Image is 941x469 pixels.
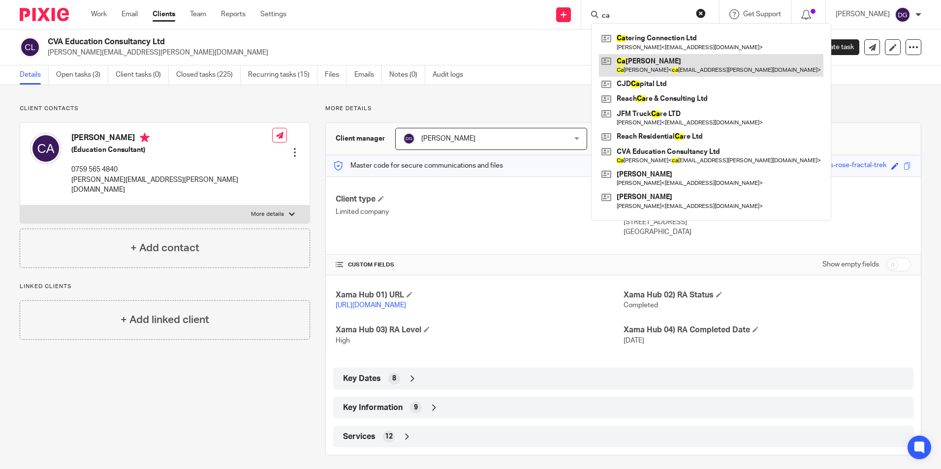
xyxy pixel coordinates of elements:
[343,374,381,384] span: Key Dates
[336,290,623,300] h4: Xama Hub 01) URL
[140,133,150,143] i: Primary
[221,9,246,19] a: Reports
[336,325,623,335] h4: Xama Hub 03) RA Level
[336,134,385,144] h3: Client manager
[71,165,272,175] p: 0759 565 4840
[822,260,879,269] label: Show empty fields
[56,65,108,85] a: Open tasks (3)
[153,9,175,19] a: Clients
[421,135,475,142] span: [PERSON_NAME]
[260,9,286,19] a: Settings
[325,65,347,85] a: Files
[385,432,393,441] span: 12
[624,290,911,300] h4: Xama Hub 02) RA Status
[336,302,406,309] a: [URL][DOMAIN_NAME]
[48,48,787,58] p: [PERSON_NAME][EMAIL_ADDRESS][PERSON_NAME][DOMAIN_NAME]
[20,283,310,291] p: Linked clients
[624,217,911,227] p: [STREET_ADDRESS]
[190,9,206,19] a: Team
[624,302,658,309] span: Completed
[20,65,49,85] a: Details
[354,65,382,85] a: Emails
[895,7,910,23] img: svg%3E
[20,105,310,113] p: Client contacts
[743,11,781,18] span: Get Support
[71,133,272,145] h4: [PERSON_NAME]
[392,374,396,383] span: 8
[343,432,376,442] span: Services
[414,403,418,412] span: 9
[176,65,241,85] a: Closed tasks (225)
[433,65,470,85] a: Audit logs
[20,37,40,58] img: svg%3E
[122,9,138,19] a: Email
[30,133,62,164] img: svg%3E
[336,207,623,217] p: Limited company
[48,37,639,47] h2: CVA Education Consultancy Ltd
[624,325,911,335] h4: Xama Hub 04) RA Completed Date
[336,194,623,205] h4: Client type
[389,65,425,85] a: Notes (0)
[130,240,199,256] h4: + Add contact
[696,8,706,18] button: Clear
[624,227,911,237] p: [GEOGRAPHIC_DATA]
[71,145,272,155] h5: (Education Consultant)
[336,261,623,269] h4: CUSTOM FIELDS
[121,312,209,327] h4: + Add linked client
[796,160,886,172] div: stupendous-rose-fractal-trek
[403,133,415,145] img: svg%3E
[251,210,284,218] p: More details
[624,337,644,344] span: [DATE]
[20,8,69,21] img: Pixie
[71,175,272,195] p: [PERSON_NAME][EMAIL_ADDRESS][PERSON_NAME][DOMAIN_NAME]
[91,9,107,19] a: Work
[333,161,503,171] p: Master code for secure communications and files
[248,65,317,85] a: Recurring tasks (15)
[343,403,403,413] span: Key Information
[601,12,690,21] input: Search
[325,105,921,113] p: More details
[336,337,350,344] span: High
[116,65,169,85] a: Client tasks (0)
[836,9,890,19] p: [PERSON_NAME]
